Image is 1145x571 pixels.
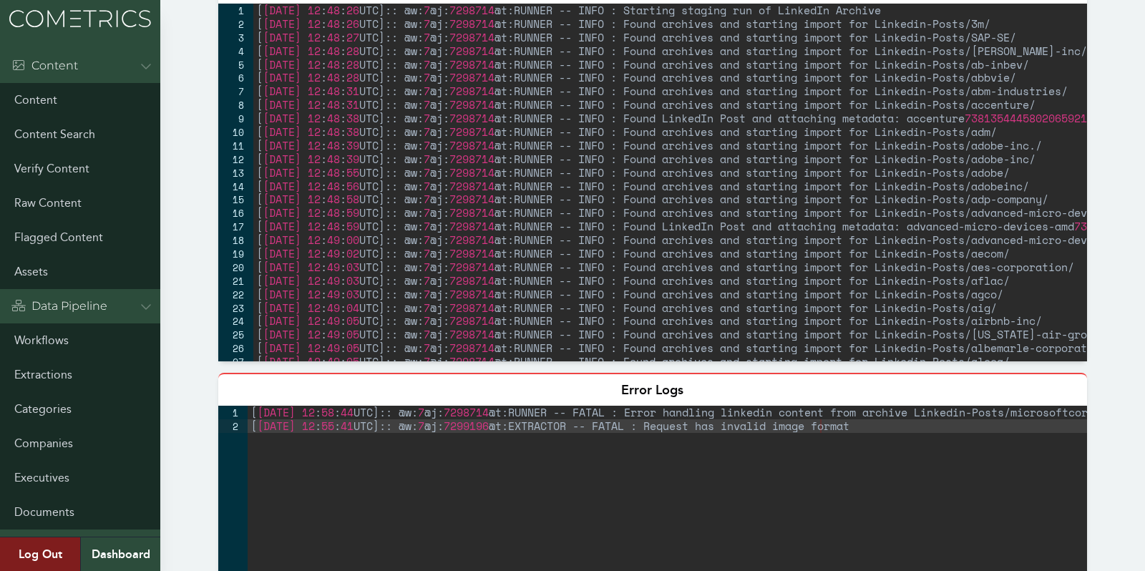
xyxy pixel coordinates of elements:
[218,125,253,139] div: 10
[218,328,253,341] div: 25
[218,17,253,31] div: 2
[218,166,253,180] div: 13
[218,247,253,260] div: 19
[218,220,253,233] div: 17
[218,355,253,369] div: 27
[218,58,253,72] div: 5
[218,192,253,206] div: 15
[218,419,248,433] div: 2
[218,139,253,152] div: 11
[218,152,253,166] div: 12
[218,274,253,288] div: 21
[218,233,253,247] div: 18
[218,373,1086,406] div: Error Logs
[218,98,253,112] div: 8
[218,288,253,301] div: 22
[218,406,248,419] div: 1
[218,260,253,274] div: 20
[218,180,253,193] div: 14
[218,301,253,315] div: 23
[218,112,253,125] div: 9
[80,537,160,571] a: Dashboard
[11,57,78,74] div: Content
[218,44,253,58] div: 4
[218,314,253,328] div: 24
[218,341,253,355] div: 26
[218,71,253,84] div: 6
[218,84,253,98] div: 7
[218,31,253,44] div: 3
[218,4,253,17] div: 1
[218,206,253,220] div: 16
[11,298,107,315] div: Data Pipeline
